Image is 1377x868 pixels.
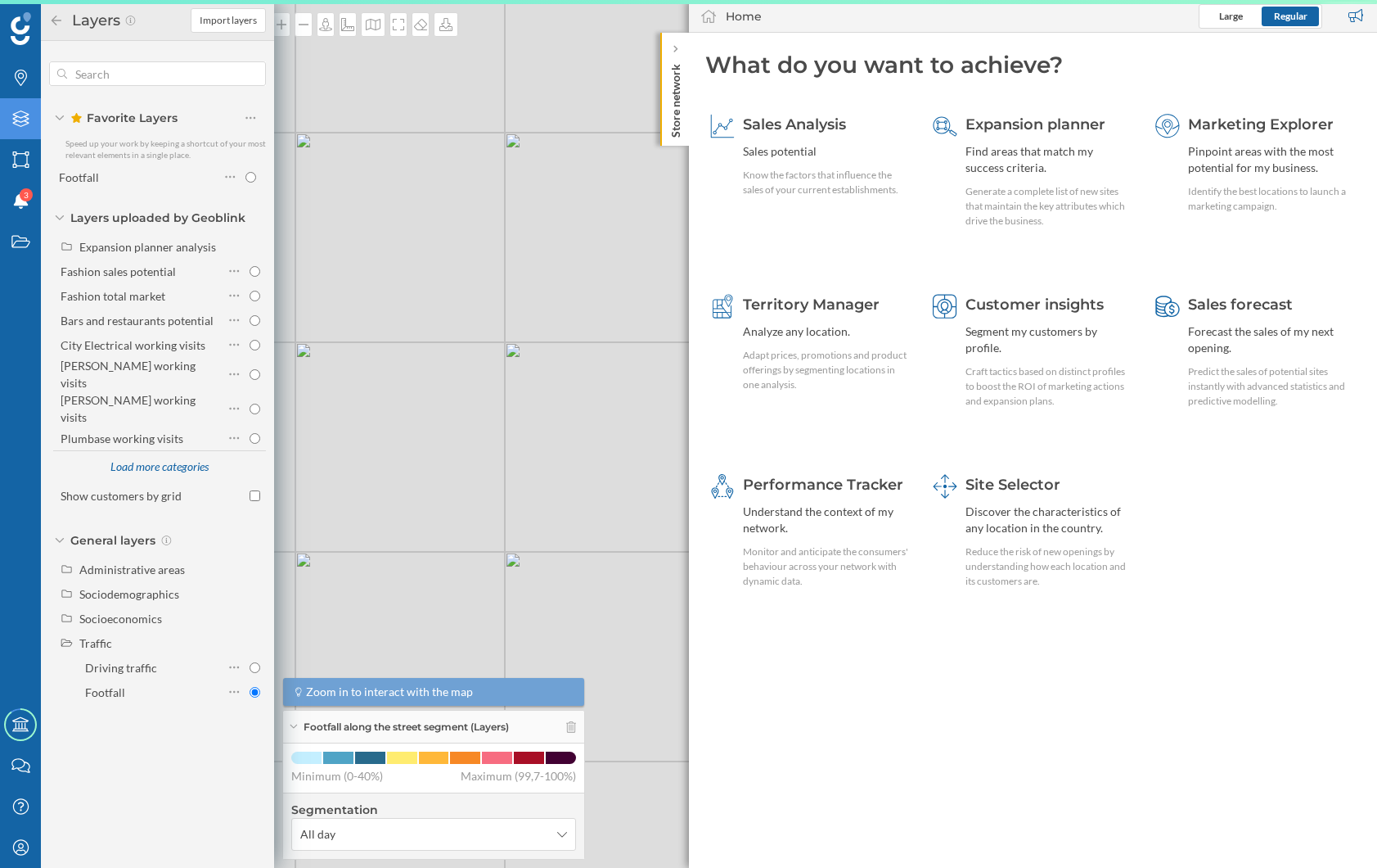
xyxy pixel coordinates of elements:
[250,291,260,301] input: Fashion total market
[965,296,1104,314] span: Customer insights
[1219,10,1243,22] span: Large
[1188,184,1356,214] div: Identify the best locations to launch a marketing campaign.
[965,504,1133,536] div: Discover the characteristics of any location in the country.
[34,11,93,26] span: Support
[59,170,99,184] div: Footfall
[965,184,1133,228] div: Generate a complete list of new sites that maintain the key attributes which drive the business.
[743,545,911,589] div: Monitor and anticipate the consumers' behaviour across your network with dynamic data.
[743,168,911,197] div: Know the factors that influence the sales of your current establishments.
[61,359,196,390] div: [PERSON_NAME] working visits
[85,685,125,699] div: Footfall
[743,143,911,160] div: Sales potential
[61,289,165,303] div: Fashion total market
[79,563,185,576] div: Administrative areas
[965,364,1133,409] div: Craft tactics based on distinct profiles to boost the ROI of marketing actions and expansion plans.
[743,348,911,392] div: Adapt prices, promotions and product offerings by segmenting locations in one analysis.
[70,210,245,226] span: Layers uploaded by Geoblink
[11,12,31,45] img: Geoblink Logo
[1188,364,1356,409] div: Predict the sales of potential sites instantly with advanced statistics and predictive modelling.
[933,294,957,319] img: customer-intelligence.svg
[79,636,112,650] div: Traffic
[1155,294,1180,319] img: sales-forecast.svg
[79,240,216,254] div: Expansion planner analysis
[933,114,957,138] img: search-areas.svg
[250,433,260,444] input: Plumbase working visits
[965,323,1133,356] div: Segment my customers by profile.
[1274,10,1307,22] span: Regular
[1188,115,1334,133] span: Marketing Explorer
[965,115,1105,133] span: Expansion planner
[461,768,576,784] span: Maximum (99,7-100%)
[300,826,335,843] span: All day
[250,404,260,414] input: [PERSON_NAME] working visits
[70,532,155,549] span: General layers
[743,296,880,314] span: Territory Manager
[101,453,218,481] div: Load more categories
[1188,296,1293,314] span: Sales forecast
[61,489,182,503] div: Show customers by grid
[250,687,260,698] input: Footfall
[85,661,157,675] div: Driving traffic
[1188,323,1356,356] div: Forecast the sales of my next opening.
[250,491,260,501] input: Show customers by grid
[250,315,260,326] input: Bars and restaurants potential
[79,612,162,626] div: Socioeconomics
[250,266,260,277] input: Fashion sales potential
[1155,114,1180,138] img: explorer.svg
[61,432,183,445] div: Plumbase working visits
[64,7,124,34] h2: Layers
[705,49,1361,80] div: What do you want to achieve?
[200,13,257,28] span: Import layers
[61,338,205,352] div: City Electrical working visits
[79,587,179,601] div: Sociodemographics
[1188,143,1356,176] div: Pinpoint areas with the most potential for my business.
[965,476,1060,494] span: Site Selector
[933,474,957,499] img: dashboards-manager.svg
[70,110,178,126] span: Favorite Layers
[250,340,260,350] input: City Electrical working visits
[24,187,29,203] span: 3
[743,115,846,133] span: Sales Analysis
[291,802,576,818] h4: Segmentation
[306,684,473,700] span: Zoom in to interact with the map
[965,143,1133,176] div: Find areas that match my success criteria.
[61,393,196,424] div: [PERSON_NAME] working visits
[743,476,903,494] span: Performance Tracker
[965,545,1133,589] div: Reduce the risk of new openings by understanding how each location and its customers are.
[304,720,509,735] span: Footfall along the street segment (Layers)
[743,323,911,340] div: Analyze any location.
[291,768,383,784] span: Minimum (0-40%)
[61,314,214,328] div: Bars and restaurants potential
[710,294,735,319] img: territory-manager.svg
[250,369,260,380] input: [PERSON_NAME] working visits
[726,8,762,25] div: Home
[710,114,735,138] img: sales-explainer.svg
[710,474,735,499] img: monitoring-360.svg
[250,662,260,673] input: Driving traffic
[61,264,176,278] div: Fashion sales potential
[743,504,911,536] div: Understand the context of my network.
[65,138,266,160] span: Speed up your work by keeping a shortcut of your most relevant elements in a single place.
[667,57,683,138] p: Store network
